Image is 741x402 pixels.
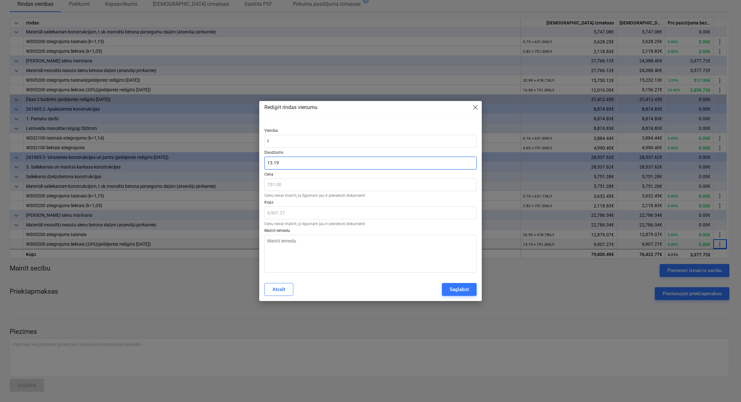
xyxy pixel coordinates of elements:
[264,172,476,178] p: Cena
[442,283,476,296] button: Saglabāt
[264,128,476,135] p: Vienība
[264,206,476,219] input: Kopā
[471,104,479,111] span: close
[264,150,476,157] p: Daudzums
[272,285,285,294] div: Atcelt
[264,283,293,296] button: Atcelt
[264,157,476,169] input: Daudzums
[264,228,476,235] p: Mainīt iemeslu
[264,135,476,148] input: Vienība
[709,371,741,402] iframe: Chat Widget
[264,194,476,197] p: Cenu nevar mainīt, jo līgumam jau ir pievienoti dokumenti
[264,222,476,226] p: Cenu nevar mainīt, jo līgumam jau ir pievienoti dokumenti
[264,104,317,111] p: Rediģēt rindas vienumu
[264,200,476,206] p: Kopā
[450,285,469,294] div: Saglabāt
[264,178,476,191] input: Cena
